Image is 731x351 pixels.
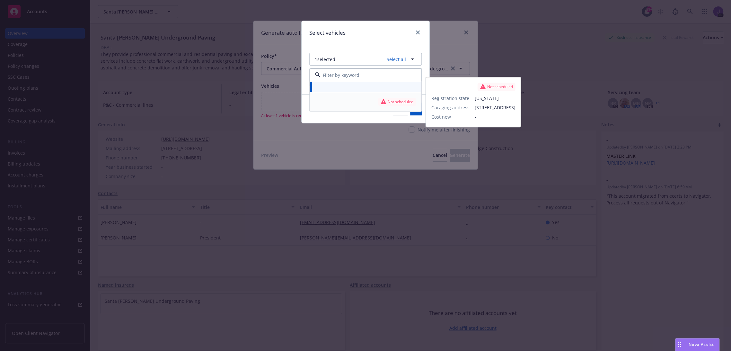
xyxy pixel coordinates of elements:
span: [STREET_ADDRESS] [474,104,515,111]
span: 1 selected [315,56,335,63]
a: close [414,29,422,36]
button: 1selectedSelect all [309,53,422,66]
span: - [474,113,515,120]
a: Select all [384,56,406,63]
button: Nova Assist [675,338,719,351]
span: [US_STATE] [474,95,515,102]
span: Garaging address [431,104,469,111]
span: Registration state [431,95,469,102]
div: Not scheduled [480,84,513,90]
span: Cost new [431,113,451,120]
div: Not scheduled [381,99,413,105]
div: Drag to move [675,338,683,351]
span: Nova Assist [689,342,714,347]
h1: Select vehicles [309,29,346,37]
input: Filter by keyword [320,72,408,78]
